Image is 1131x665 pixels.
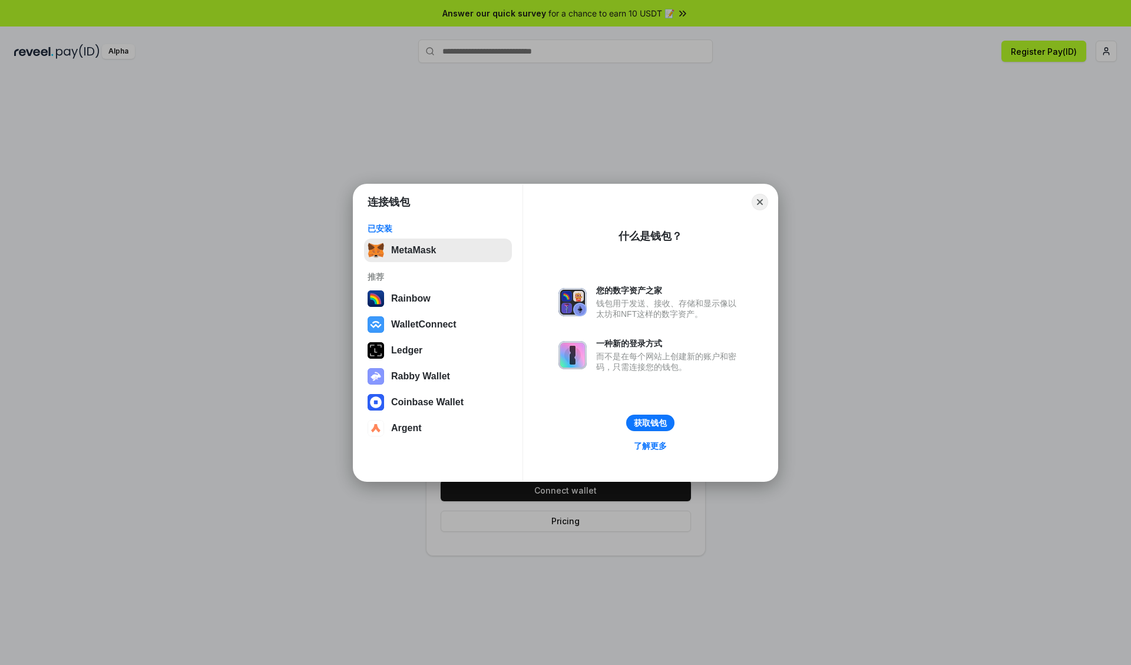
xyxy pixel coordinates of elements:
[634,441,667,451] div: 了解更多
[368,420,384,436] img: svg+xml,%3Csvg%20width%3D%2228%22%20height%3D%2228%22%20viewBox%3D%220%200%2028%2028%22%20fill%3D...
[364,365,512,388] button: Rabby Wallet
[368,195,410,209] h1: 连接钱包
[558,288,587,316] img: svg+xml,%3Csvg%20xmlns%3D%22http%3A%2F%2Fwww.w3.org%2F2000%2Fsvg%22%20fill%3D%22none%22%20viewBox...
[368,272,508,282] div: 推荐
[596,338,742,349] div: 一种新的登录方式
[364,391,512,414] button: Coinbase Wallet
[368,290,384,307] img: svg+xml,%3Csvg%20width%3D%22120%22%20height%3D%22120%22%20viewBox%3D%220%200%20120%20120%22%20fil...
[558,341,587,369] img: svg+xml,%3Csvg%20xmlns%3D%22http%3A%2F%2Fwww.w3.org%2F2000%2Fsvg%22%20fill%3D%22none%22%20viewBox...
[368,394,384,411] img: svg+xml,%3Csvg%20width%3D%2228%22%20height%3D%2228%22%20viewBox%3D%220%200%2028%2028%22%20fill%3D...
[752,194,768,210] button: Close
[364,313,512,336] button: WalletConnect
[368,242,384,259] img: svg+xml,%3Csvg%20fill%3D%22none%22%20height%3D%2233%22%20viewBox%3D%220%200%2035%2033%22%20width%...
[626,415,674,431] button: 获取钱包
[364,287,512,310] button: Rainbow
[368,316,384,333] img: svg+xml,%3Csvg%20width%3D%2228%22%20height%3D%2228%22%20viewBox%3D%220%200%2028%2028%22%20fill%3D...
[391,293,431,304] div: Rainbow
[368,342,384,359] img: svg+xml,%3Csvg%20xmlns%3D%22http%3A%2F%2Fwww.w3.org%2F2000%2Fsvg%22%20width%3D%2228%22%20height%3...
[391,371,450,382] div: Rabby Wallet
[619,229,682,243] div: 什么是钱包？
[634,418,667,428] div: 获取钱包
[596,298,742,319] div: 钱包用于发送、接收、存储和显示像以太坊和NFT这样的数字资产。
[391,397,464,408] div: Coinbase Wallet
[364,416,512,440] button: Argent
[391,245,436,256] div: MetaMask
[596,351,742,372] div: 而不是在每个网站上创建新的账户和密码，只需连接您的钱包。
[368,223,508,234] div: 已安装
[391,345,422,356] div: Ledger
[391,423,422,434] div: Argent
[364,339,512,362] button: Ledger
[364,239,512,262] button: MetaMask
[368,368,384,385] img: svg+xml,%3Csvg%20xmlns%3D%22http%3A%2F%2Fwww.w3.org%2F2000%2Fsvg%22%20fill%3D%22none%22%20viewBox...
[596,285,742,296] div: 您的数字资产之家
[391,319,457,330] div: WalletConnect
[627,438,674,454] a: 了解更多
